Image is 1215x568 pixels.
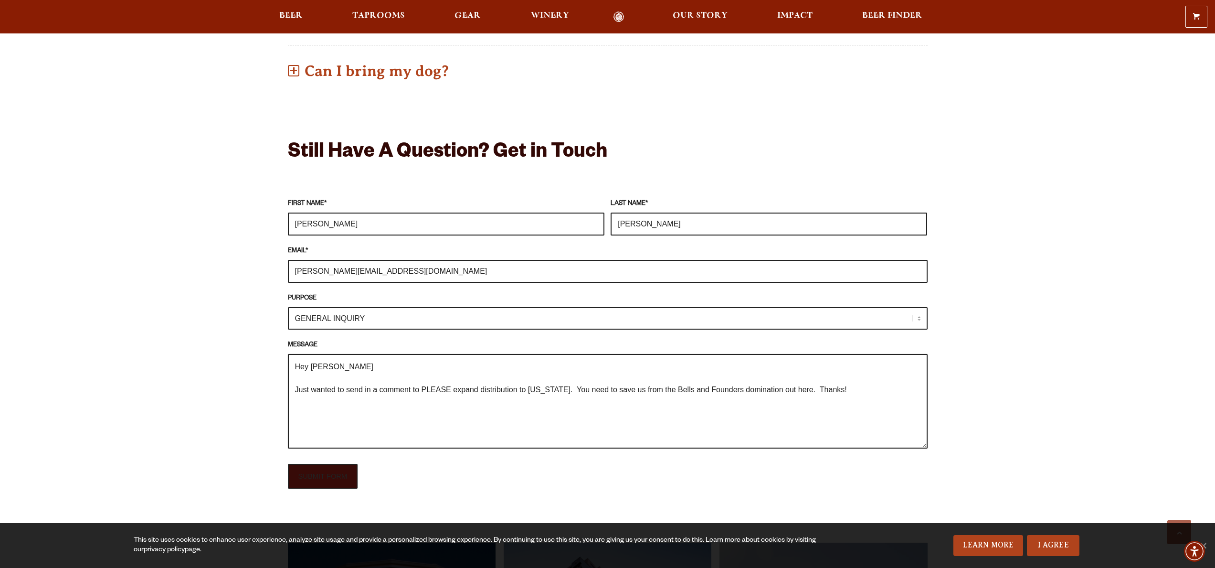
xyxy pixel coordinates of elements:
[144,547,185,554] a: privacy policy
[862,12,922,20] span: Beer Finder
[324,201,327,207] abbr: required
[448,11,487,22] a: Gear
[279,12,303,20] span: Beer
[601,11,637,22] a: Odell Home
[856,11,929,22] a: Beer Finder
[525,11,575,22] a: Winery
[346,11,411,22] a: Taprooms
[531,12,569,20] span: Winery
[673,12,728,20] span: Our Story
[666,11,734,22] a: Our Story
[953,535,1024,556] a: Learn More
[454,12,481,20] span: Gear
[777,12,813,20] span: Impact
[306,248,308,255] abbr: required
[645,201,648,207] abbr: required
[1167,520,1191,544] a: Scroll to top
[288,293,928,304] label: PURPOSE
[288,464,358,489] input: SUBMIT FORM
[1027,535,1079,556] a: I Agree
[273,11,309,22] a: Beer
[771,11,819,22] a: Impact
[288,199,604,209] label: FIRST NAME
[288,246,928,257] label: EMAIL
[352,12,405,20] span: Taprooms
[134,536,834,555] div: This site uses cookies to enhance user experience, analyze site usage and provide a personalized ...
[288,142,928,165] h2: Still Have A Question? Get in Touch
[288,340,928,351] label: MESSAGE
[288,54,928,88] p: Can I bring my dog?
[611,199,927,209] label: LAST NAME
[1184,541,1205,562] div: Accessibility Menu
